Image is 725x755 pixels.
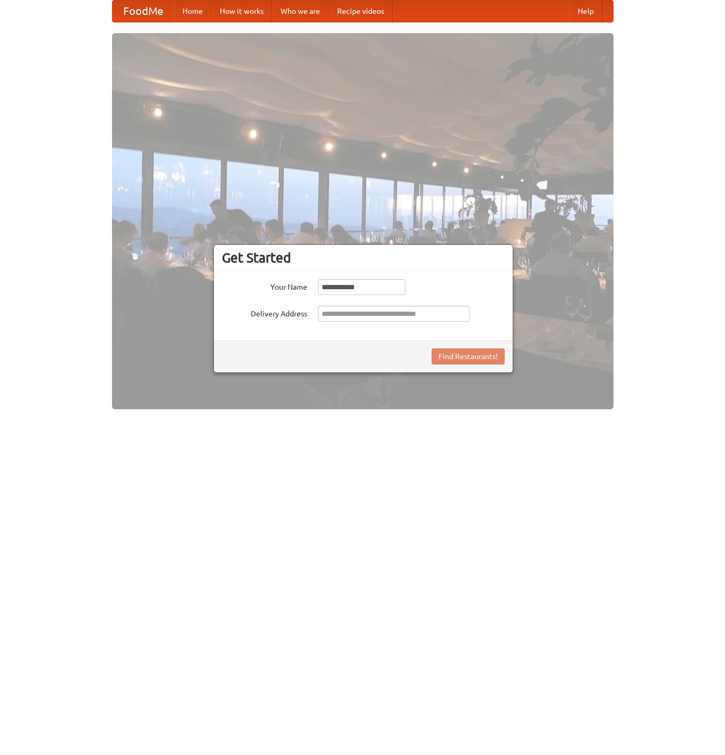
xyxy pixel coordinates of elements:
[222,250,505,266] h3: Get Started
[222,306,307,319] label: Delivery Address
[329,1,393,22] a: Recipe videos
[272,1,329,22] a: Who we are
[174,1,211,22] a: Home
[222,279,307,292] label: Your Name
[211,1,272,22] a: How it works
[569,1,602,22] a: Help
[432,348,505,364] button: Find Restaurants!
[113,1,174,22] a: FoodMe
